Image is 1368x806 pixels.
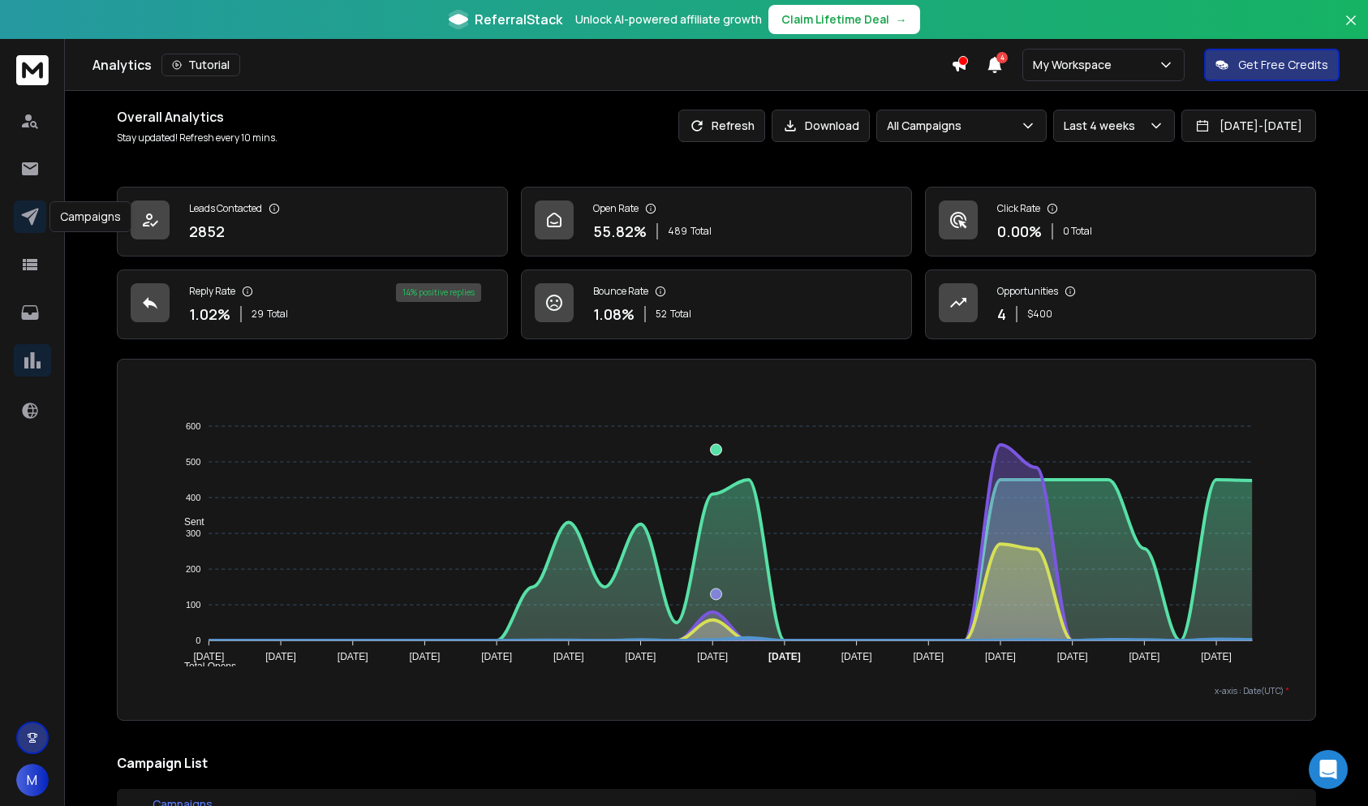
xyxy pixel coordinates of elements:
p: 1.08 % [593,303,635,325]
tspan: 600 [186,421,200,431]
span: 52 [656,308,667,321]
div: Open Intercom Messenger [1309,750,1348,789]
button: Claim Lifetime Deal→ [768,5,920,34]
a: Opportunities4$400 [925,269,1316,339]
button: [DATE]-[DATE] [1181,110,1316,142]
p: x-axis : Date(UTC) [144,685,1289,697]
a: Leads Contacted2852 [117,187,508,256]
p: 1.02 % [189,303,230,325]
tspan: [DATE] [410,651,441,662]
tspan: [DATE] [914,651,944,662]
p: 55.82 % [593,220,647,243]
span: Total [267,308,288,321]
tspan: [DATE] [194,651,225,662]
p: Click Rate [997,202,1040,215]
button: Refresh [678,110,765,142]
tspan: 300 [186,528,200,538]
button: M [16,764,49,796]
tspan: [DATE] [1201,651,1232,662]
tspan: [DATE] [1129,651,1160,662]
a: Open Rate55.82%489Total [521,187,912,256]
tspan: [DATE] [985,651,1016,662]
div: Analytics [92,54,951,76]
tspan: [DATE] [1057,651,1088,662]
p: Get Free Credits [1238,57,1328,73]
tspan: [DATE] [265,651,296,662]
span: 4 [996,52,1008,63]
p: Leads Contacted [189,202,262,215]
p: All Campaigns [887,118,968,134]
button: Tutorial [161,54,240,76]
p: Reply Rate [189,285,235,298]
p: Last 4 weeks [1064,118,1142,134]
tspan: 200 [186,564,200,574]
p: Refresh [712,118,755,134]
tspan: 100 [186,600,200,610]
p: Stay updated! Refresh every 10 mins. [117,131,277,144]
p: 2852 [189,220,225,243]
a: Bounce Rate1.08%52Total [521,269,912,339]
tspan: 0 [196,636,201,645]
span: Total Opens [172,661,236,672]
p: Bounce Rate [593,285,648,298]
span: → [896,11,907,28]
p: 4 [997,303,1006,325]
p: Download [805,118,859,134]
span: Total [690,225,712,238]
tspan: [DATE] [482,651,513,662]
span: 29 [252,308,264,321]
p: 0 Total [1063,225,1092,238]
a: Click Rate0.00%0 Total [925,187,1316,256]
button: Get Free Credits [1204,49,1340,81]
button: Close banner [1340,10,1362,49]
p: $ 400 [1027,308,1052,321]
tspan: 500 [186,457,200,467]
div: Campaigns [49,201,131,232]
p: 0.00 % [997,220,1042,243]
tspan: [DATE] [338,651,368,662]
span: Sent [172,516,204,528]
p: Open Rate [593,202,639,215]
p: Unlock AI-powered affiliate growth [575,11,762,28]
p: My Workspace [1033,57,1118,73]
h2: Campaign List [117,753,1316,773]
tspan: [DATE] [841,651,872,662]
tspan: [DATE] [553,651,584,662]
a: Reply Rate1.02%29Total14% positive replies [117,269,508,339]
tspan: [DATE] [768,651,801,662]
div: 14 % positive replies [396,283,481,302]
span: Total [670,308,691,321]
tspan: 400 [186,493,200,502]
h1: Overall Analytics [117,107,277,127]
button: Download [772,110,870,142]
tspan: [DATE] [626,651,656,662]
p: Opportunities [997,285,1058,298]
span: ReferralStack [475,10,562,29]
span: 489 [668,225,687,238]
tspan: [DATE] [698,651,729,662]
